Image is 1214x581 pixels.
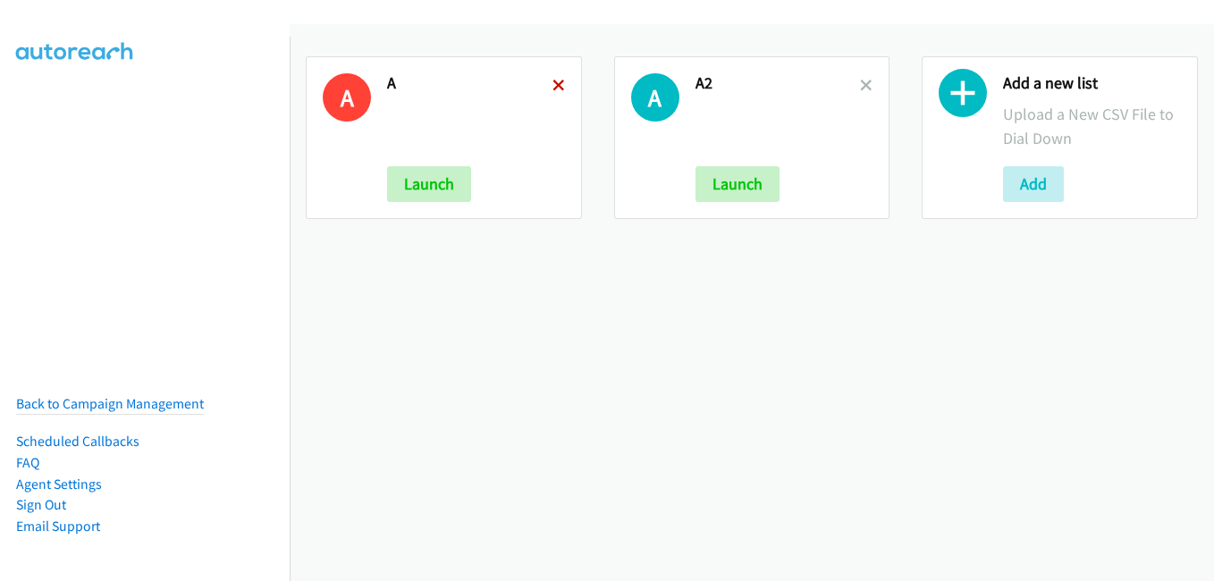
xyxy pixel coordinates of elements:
[16,476,102,493] a: Agent Settings
[696,73,861,94] h2: A2
[1003,166,1064,202] button: Add
[16,496,66,513] a: Sign Out
[16,454,39,471] a: FAQ
[323,73,371,122] h1: A
[387,73,552,94] h2: A
[696,166,780,202] button: Launch
[16,433,139,450] a: Scheduled Callbacks
[1003,102,1181,150] p: Upload a New CSV File to Dial Down
[16,518,100,535] a: Email Support
[1003,73,1181,94] h2: Add a new list
[16,395,204,412] a: Back to Campaign Management
[631,73,679,122] h1: A
[387,166,471,202] button: Launch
